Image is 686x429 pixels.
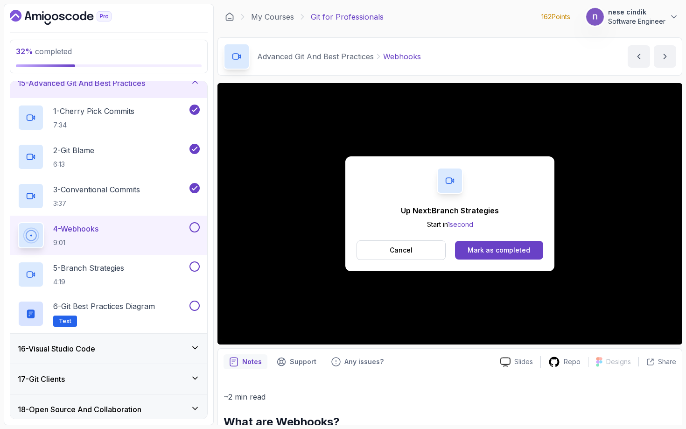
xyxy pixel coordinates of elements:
p: Notes [242,357,262,366]
p: 162 Points [541,12,570,21]
button: 1-Cherry Pick Commits7:34 [18,105,200,131]
span: 1 second [448,220,473,228]
span: completed [16,47,72,56]
button: Share [638,357,676,366]
p: Support [290,357,316,366]
p: 4:19 [53,277,124,287]
p: Up Next: Branch Strategies [401,205,499,216]
button: 18-Open Source And Collaboration [10,394,207,424]
p: 3 - Conventional Commits [53,184,140,195]
button: Cancel [357,240,446,260]
a: Repo [541,356,588,368]
p: Share [658,357,676,366]
button: 17-Git Clients [10,364,207,394]
button: Mark as completed [455,241,543,260]
a: My Courses [251,11,294,22]
a: Dashboard [10,10,133,25]
a: Dashboard [225,12,234,21]
button: next content [654,45,676,68]
p: Advanced Git And Best Practices [257,51,374,62]
p: Webhooks [383,51,421,62]
p: Designs [606,357,631,366]
p: 6 - Git Best Practices Diagram [53,301,155,312]
p: Slides [514,357,533,366]
button: 4-Webhooks9:01 [18,222,200,248]
p: Cancel [390,246,413,255]
p: 4 - Webhooks [53,223,98,234]
p: 3:37 [53,199,140,208]
p: 1 - Cherry Pick Commits [53,105,134,117]
button: 2-Git Blame6:13 [18,144,200,170]
button: previous content [628,45,650,68]
p: 7:34 [53,120,134,130]
button: user profile imagenese cindikSoftware Engineer [586,7,679,26]
img: user profile image [586,8,604,26]
p: 2 - Git Blame [53,145,94,156]
p: ~2 min read [224,390,676,403]
p: Start in [401,220,499,229]
p: 9:01 [53,238,98,247]
h3: 16 - Visual Studio Code [18,343,95,354]
h3: 15 - Advanced Git And Best Practices [18,77,145,89]
button: 15-Advanced Git And Best Practices [10,68,207,98]
button: 6-Git Best Practices DiagramText [18,301,200,327]
iframe: 4 - Webhooks [217,83,682,345]
div: Mark as completed [468,246,530,255]
p: Git for Professionals [311,11,384,22]
span: Text [59,317,71,325]
button: 3-Conventional Commits3:37 [18,183,200,209]
h3: 17 - Git Clients [18,373,65,385]
p: 6:13 [53,160,94,169]
p: Software Engineer [608,17,665,26]
p: 5 - Branch Strategies [53,262,124,274]
button: Support button [271,354,322,369]
p: Any issues? [344,357,384,366]
span: 32 % [16,47,33,56]
button: 16-Visual Studio Code [10,334,207,364]
p: Repo [564,357,581,366]
p: nese cindik [608,7,665,17]
a: Slides [493,357,540,367]
button: 5-Branch Strategies4:19 [18,261,200,288]
button: Feedback button [326,354,389,369]
button: notes button [224,354,267,369]
h3: 18 - Open Source And Collaboration [18,404,141,415]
